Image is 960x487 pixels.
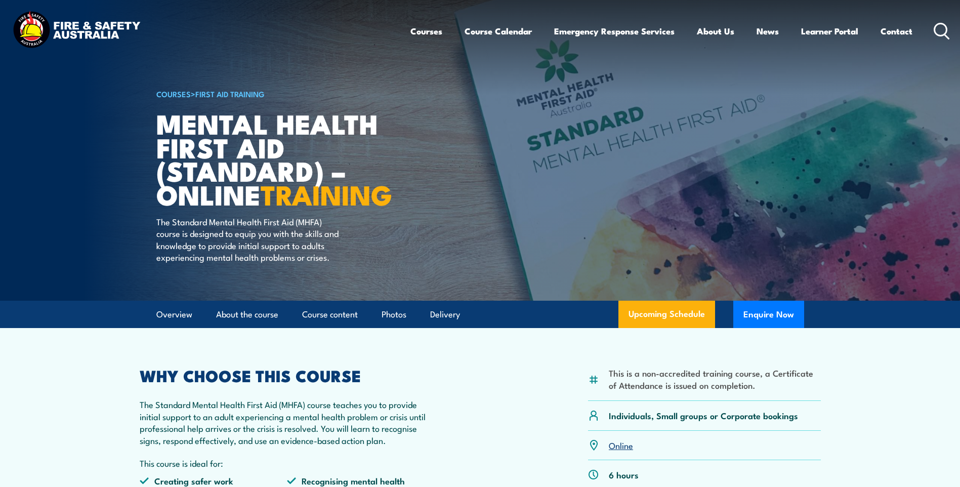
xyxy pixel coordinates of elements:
[609,367,821,391] li: This is a non-accredited training course, a Certificate of Attendance is issued on completion.
[261,173,392,215] strong: TRAINING
[430,301,460,328] a: Delivery
[140,457,435,469] p: This course is ideal for:
[302,301,358,328] a: Course content
[881,18,912,45] a: Contact
[140,368,435,382] h2: WHY CHOOSE THIS COURSE
[801,18,858,45] a: Learner Portal
[156,111,406,206] h1: Mental Health First Aid (Standard) – Online
[156,88,406,100] h6: >
[195,88,265,99] a: First Aid Training
[609,469,639,480] p: 6 hours
[554,18,675,45] a: Emergency Response Services
[382,301,406,328] a: Photos
[609,410,798,421] p: Individuals, Small groups or Corporate bookings
[156,88,191,99] a: COURSES
[156,301,192,328] a: Overview
[757,18,779,45] a: News
[216,301,278,328] a: About the course
[410,18,442,45] a: Courses
[697,18,734,45] a: About Us
[618,301,715,328] a: Upcoming Schedule
[733,301,804,328] button: Enquire Now
[140,398,435,446] p: The Standard Mental Health First Aid (MHFA) course teaches you to provide initial support to an a...
[465,18,532,45] a: Course Calendar
[609,439,633,451] a: Online
[156,216,341,263] p: The Standard Mental Health First Aid (MHFA) course is designed to equip you with the skills and k...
